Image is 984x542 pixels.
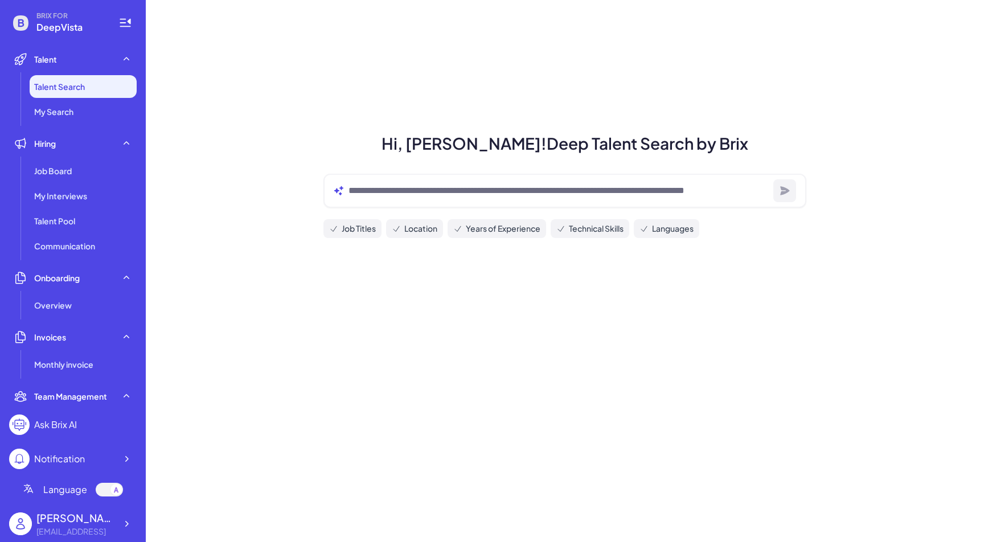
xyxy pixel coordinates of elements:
span: Years of Experience [466,223,540,235]
span: Job Board [34,165,72,176]
span: Job Titles [342,223,376,235]
span: Technical Skills [569,223,624,235]
span: Communication [34,240,95,252]
span: Overview [34,299,72,311]
span: Location [404,223,437,235]
span: Team Management [34,391,107,402]
span: Monthly invoice [34,359,93,370]
h1: Hi, [PERSON_NAME]! Deep Talent Search by Brix [310,132,820,155]
div: Notification [34,452,85,466]
span: Talent [34,54,57,65]
span: Hiring [34,138,56,149]
span: Onboarding [34,272,80,284]
div: Jing Conan Wang [36,510,116,525]
span: Talent Pool [34,215,75,227]
div: Ask Brix AI [34,418,77,432]
span: DeepVista [36,20,105,34]
span: Languages [652,223,694,235]
img: user_logo.png [9,512,32,535]
span: Talent Search [34,81,85,92]
span: My Interviews [34,190,87,202]
span: Invoices [34,331,66,343]
div: jingconan@deepvista.ai [36,525,116,537]
span: Language [43,483,87,496]
span: My Search [34,106,73,117]
span: BRIX FOR [36,11,105,20]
